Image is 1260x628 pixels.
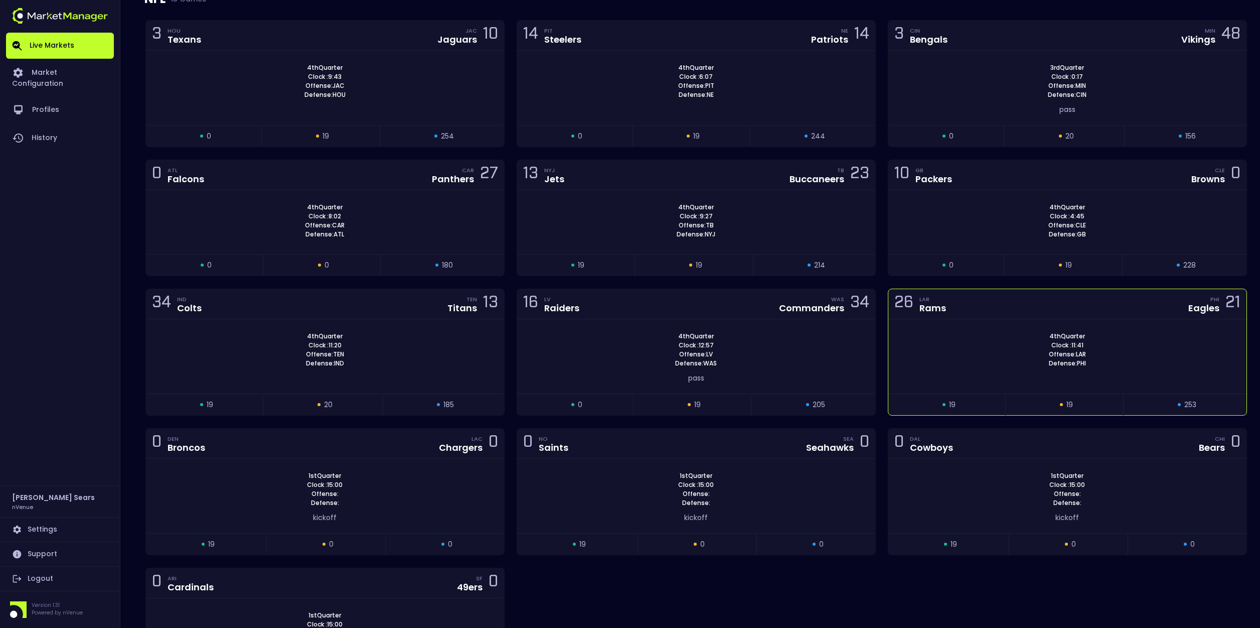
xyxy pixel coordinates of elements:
[168,574,214,582] div: ARI
[578,400,582,410] span: 0
[523,26,538,45] div: 14
[679,498,713,508] span: Defense:
[831,295,844,303] div: WAS
[437,35,477,44] div: Jaguars
[919,295,946,303] div: LAR
[1046,230,1089,239] span: Defense: GB
[302,221,348,230] span: Offense: CAR
[1215,435,1225,443] div: CHI
[6,567,114,591] a: Logout
[684,513,708,523] span: kickoff
[894,434,904,453] div: 0
[457,583,483,592] div: 49ers
[207,131,211,142] span: 0
[1046,350,1089,359] span: Offense: LAR
[6,96,114,124] a: Profiles
[1050,498,1084,508] span: Defense:
[1046,359,1089,368] span: Defense: PHI
[676,90,717,99] span: Defense: NE
[700,539,705,550] span: 0
[1210,295,1219,303] div: PHI
[1047,212,1087,221] span: Clock : 4:45
[305,72,345,81] span: Clock : 9:43
[489,574,498,592] div: 0
[168,35,201,44] div: Texans
[1221,26,1240,45] div: 48
[1188,304,1219,313] div: Eagles
[806,443,854,452] div: Seahawks
[302,230,347,239] span: Defense: ATL
[811,131,825,142] span: 244
[544,27,581,35] div: PIT
[1184,400,1196,410] span: 253
[302,81,348,90] span: Offense: JAC
[910,443,953,452] div: Cowboys
[894,26,904,45] div: 3
[675,332,717,341] span: 4th Quarter
[466,295,477,303] div: TEN
[152,574,162,592] div: 0
[1071,539,1076,550] span: 0
[489,434,498,453] div: 0
[304,203,346,212] span: 4th Quarter
[471,435,483,443] div: LAC
[539,443,568,452] div: Saints
[910,35,948,44] div: Bengals
[152,166,162,184] div: 0
[919,304,946,313] div: Rams
[811,35,848,44] div: Patriots
[32,609,83,616] p: Powered by nVenue
[910,27,948,35] div: CIN
[860,434,869,453] div: 0
[1046,332,1088,341] span: 4th Quarter
[168,27,201,35] div: HOU
[949,131,954,142] span: 0
[168,435,205,443] div: DEN
[915,166,952,174] div: GB
[168,583,214,592] div: Cardinals
[12,492,95,503] h2: [PERSON_NAME] Sears
[12,8,108,24] img: logo
[837,166,844,174] div: TB
[676,341,717,350] span: Clock : 12:57
[1181,35,1215,44] div: Vikings
[448,539,452,550] span: 0
[677,471,715,480] span: 1st Quarter
[544,35,581,44] div: Steelers
[1046,480,1088,489] span: Clock : 15:00
[304,480,346,489] span: Clock : 15:00
[854,26,869,45] div: 14
[207,400,213,410] span: 19
[677,212,716,221] span: Clock : 9:27
[6,518,114,542] a: Settings
[32,601,83,609] p: Version 1.31
[544,166,564,174] div: NYJ
[779,304,844,313] div: Commanders
[843,435,854,443] div: SEA
[1048,341,1086,350] span: Clock : 11:41
[579,539,586,550] span: 19
[672,359,720,368] span: Defense: WAS
[462,166,474,174] div: CAR
[443,400,454,410] span: 185
[675,203,717,212] span: 4th Quarter
[305,471,344,480] span: 1st Quarter
[168,443,205,452] div: Broncos
[675,81,717,90] span: Offense: PIT
[1045,221,1089,230] span: Offense: CLE
[465,27,477,35] div: JAC
[1190,539,1195,550] span: 0
[1045,90,1089,99] span: Defense: CIN
[304,63,346,72] span: 4th Quarter
[303,350,347,359] span: Offense: TEN
[301,90,349,99] span: Defense: HOU
[480,166,498,184] div: 27
[6,124,114,152] a: History
[325,260,329,271] span: 0
[696,260,702,271] span: 19
[949,400,956,410] span: 19
[442,260,453,271] span: 180
[6,33,114,59] a: Live Markets
[168,166,204,174] div: ATL
[305,212,344,221] span: Clock : 8:02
